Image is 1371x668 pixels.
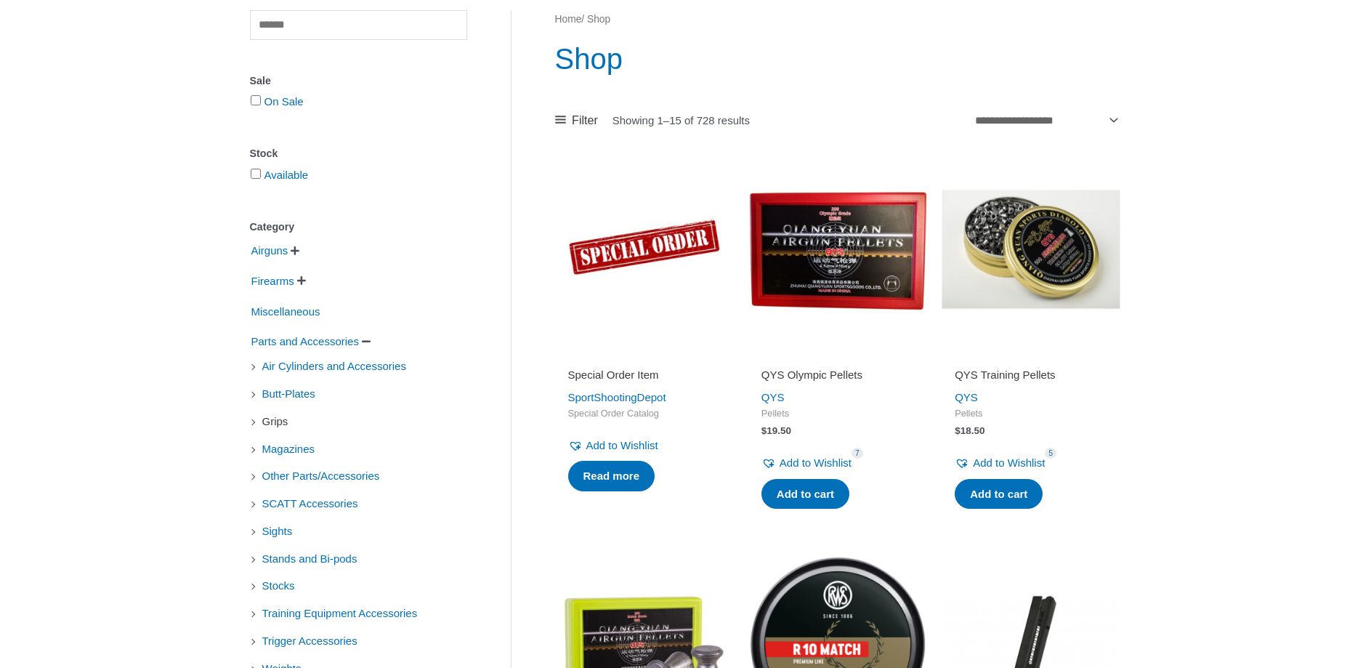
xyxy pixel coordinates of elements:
[973,456,1045,469] span: Add to Wishlist
[942,160,1120,339] img: QYS Training Pellets
[761,391,785,403] a: QYS
[852,448,863,459] span: 7
[250,217,467,238] div: Category
[955,479,1043,510] a: Add to cart: “QYS Training Pellets”
[568,408,721,420] span: Special Order Catalog
[250,71,467,92] div: Sale
[261,629,359,653] span: Trigger Accessories
[568,368,721,387] a: Special Order Item
[250,304,322,316] a: Miscellaneous
[251,169,261,179] input: Available
[555,14,582,25] a: Home
[251,95,261,105] input: On Sale
[970,108,1121,132] select: Shop order
[261,441,317,454] a: Magazines
[261,519,294,544] span: Sights
[250,329,360,354] span: Parts and Accessories
[261,579,296,591] a: Stocks
[261,496,360,509] a: SCATT Accessories
[955,425,960,436] span: $
[761,408,914,420] span: Pellets
[261,414,290,427] a: Grips
[555,39,1121,79] h1: Shop
[955,347,1107,365] iframe: Customer reviews powered by Trustpilot
[761,453,852,473] a: Add to Wishlist
[261,574,296,598] span: Stocks
[291,246,299,256] span: 
[955,425,984,436] bdi: 18.50
[362,337,371,347] span: 
[250,274,296,286] a: Firearms
[955,368,1107,387] a: QYS Training Pellets
[555,10,1121,29] nav: Breadcrumb
[264,169,309,181] a: Available
[761,425,767,436] span: $
[250,334,360,347] a: Parts and Accessories
[297,275,306,286] span: 
[572,110,598,132] span: Filter
[586,439,658,451] span: Add to Wishlist
[250,299,322,324] span: Miscellaneous
[568,391,666,403] a: SportShootingDepot
[955,368,1107,382] h2: QYS Training Pellets
[261,551,359,563] a: Stands and Bi-pods
[261,437,317,462] span: Magazines
[761,368,914,387] a: QYS Olympic Pellets
[261,524,294,536] a: Sights
[1045,448,1056,459] span: 5
[261,382,317,406] span: Butt-Plates
[261,491,360,516] span: SCATT Accessories
[555,110,598,132] a: Filter
[748,160,927,339] img: QYS Olympic Pellets
[264,95,304,108] a: On Sale
[955,453,1045,473] a: Add to Wishlist
[261,547,359,571] span: Stands and Bi-pods
[261,601,419,626] span: Training Equipment Accessories
[261,359,408,371] a: Air Cylinders and Accessories
[261,634,359,646] a: Trigger Accessories
[568,435,658,456] a: Add to Wishlist
[612,115,750,126] p: Showing 1–15 of 728 results
[761,479,849,510] a: Add to cart: “QYS Olympic Pellets”
[955,408,1107,420] span: Pellets
[250,238,290,263] span: Airguns
[250,143,467,164] div: Stock
[568,461,655,491] a: Read more about “Special Order Item”
[261,409,290,434] span: Grips
[568,347,721,365] iframe: Customer reviews powered by Trustpilot
[261,606,419,619] a: Training Equipment Accessories
[568,368,721,382] h2: Special Order Item
[761,347,914,365] iframe: Customer reviews powered by Trustpilot
[250,269,296,294] span: Firearms
[261,387,317,399] a: Butt-Plates
[555,160,734,339] img: Special Order Item
[261,464,381,488] span: Other Parts/Accessories
[250,244,290,256] a: Airguns
[261,469,381,481] a: Other Parts/Accessories
[780,456,852,469] span: Add to Wishlist
[955,391,978,403] a: QYS
[761,368,914,382] h2: QYS Olympic Pellets
[761,425,791,436] bdi: 19.50
[261,354,408,379] span: Air Cylinders and Accessories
